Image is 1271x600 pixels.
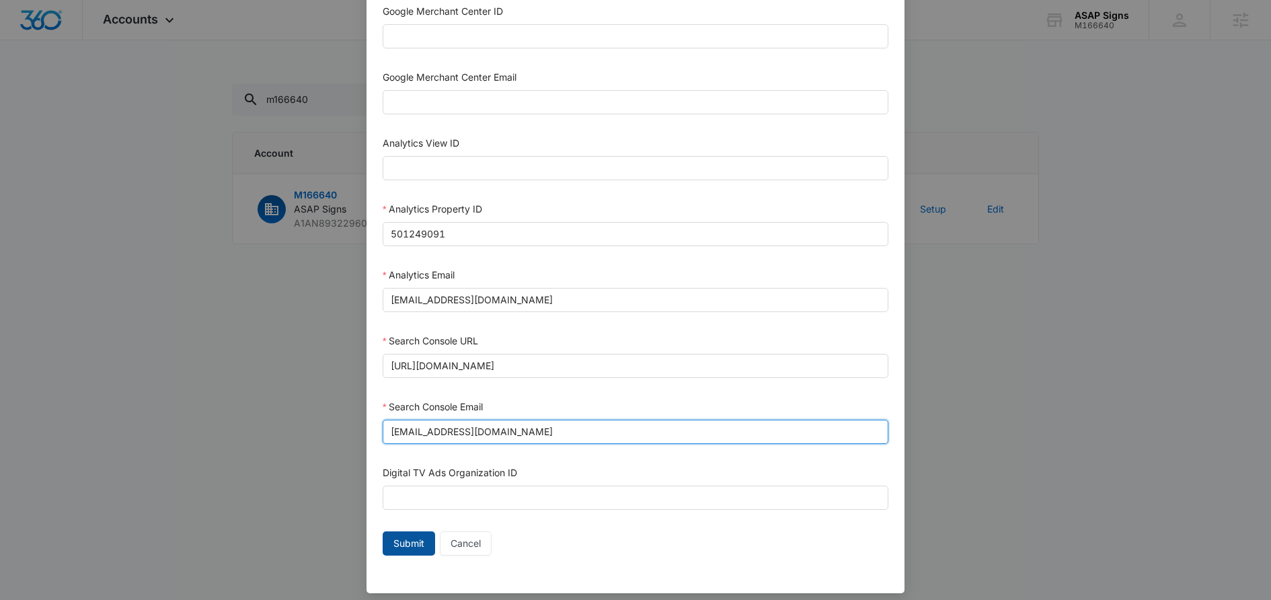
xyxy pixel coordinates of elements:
label: Analytics Property ID [383,203,482,215]
span: Cancel [451,536,481,551]
label: Search Console URL [383,335,478,346]
label: Google Merchant Center Email [383,71,516,83]
button: Cancel [440,531,492,556]
input: Analytics Property ID [383,222,888,246]
input: Google Merchant Center ID [383,24,888,48]
label: Google Merchant Center ID [383,5,503,17]
input: Google Merchant Center Email [383,90,888,114]
input: Digital TV Ads Organization ID [383,486,888,510]
label: Analytics View ID [383,137,459,149]
label: Digital TV Ads Organization ID [383,467,517,478]
label: Analytics Email [383,269,455,280]
input: Analytics View ID [383,156,888,180]
label: Search Console Email [383,401,483,412]
input: Search Console URL [383,354,888,378]
button: Submit [383,531,435,556]
span: Submit [393,536,424,551]
input: Search Console Email [383,420,888,444]
input: Analytics Email [383,288,888,312]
